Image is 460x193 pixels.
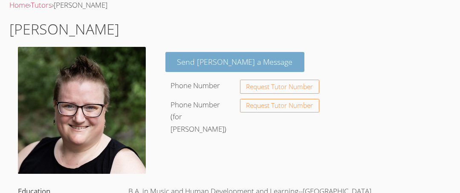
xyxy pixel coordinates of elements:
[240,99,320,113] button: Request Tutor Number
[240,80,320,94] button: Request Tutor Number
[171,100,226,134] label: Phone Number (for [PERSON_NAME])
[165,52,305,72] a: Send [PERSON_NAME] a Message
[246,84,313,90] span: Request Tutor Number
[171,81,220,90] label: Phone Number
[9,18,451,40] h1: [PERSON_NAME]
[18,47,146,174] img: Kris%20headshot%202023-1.jpg
[246,102,313,109] span: Request Tutor Number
